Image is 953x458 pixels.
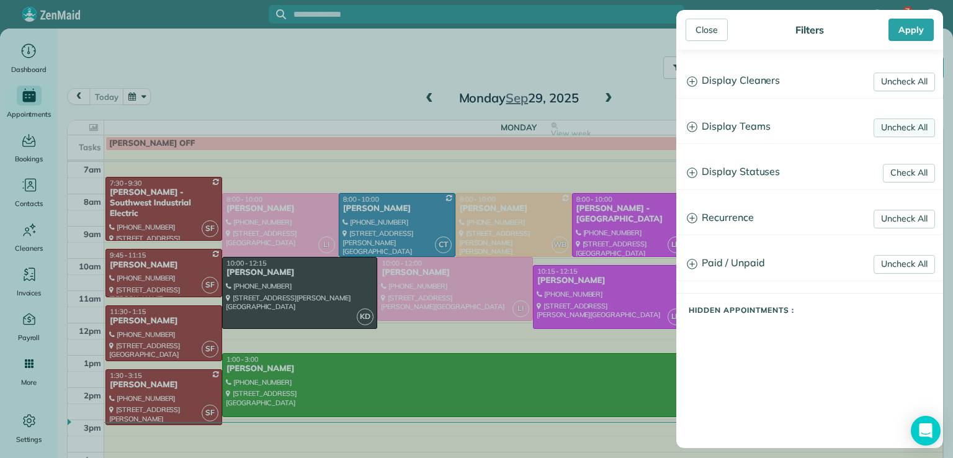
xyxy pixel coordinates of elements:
h5: Hidden Appointments : [689,306,943,314]
div: Filters [792,24,828,36]
a: Check All [883,164,935,182]
a: Uncheck All [874,119,935,137]
a: Display Cleaners [677,65,942,97]
a: Recurrence [677,202,942,234]
a: Display Statuses [677,156,942,188]
div: Close [686,19,728,41]
a: Uncheck All [874,255,935,274]
a: Uncheck All [874,73,935,91]
div: Apply [888,19,934,41]
a: Paid / Unpaid [677,248,942,279]
div: Open Intercom Messenger [911,416,941,446]
a: Display Teams [677,111,942,143]
a: Uncheck All [874,210,935,228]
